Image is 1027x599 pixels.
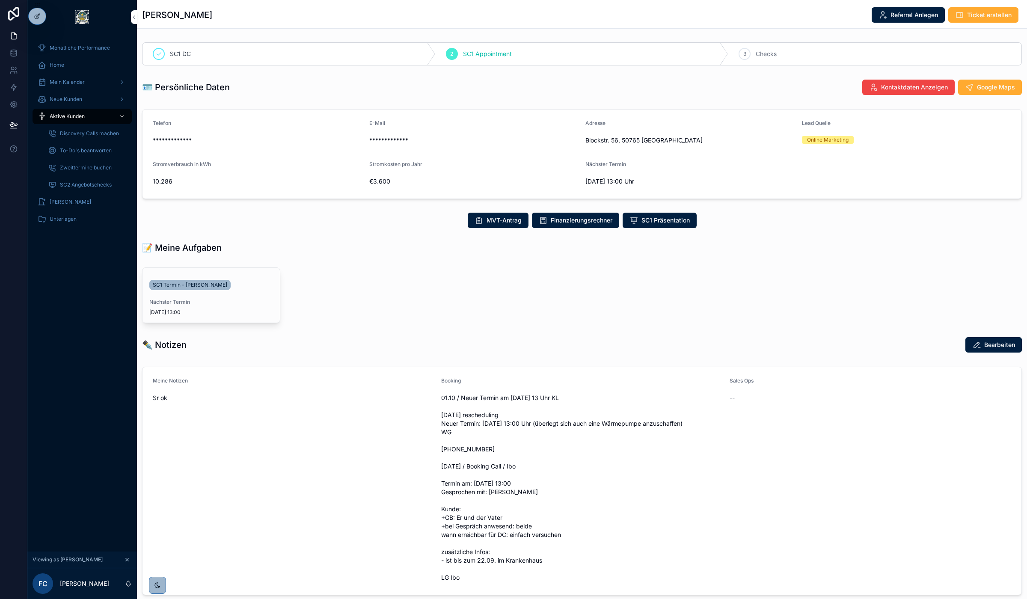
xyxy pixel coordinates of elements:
[756,50,777,58] span: Checks
[551,216,612,225] span: Finanzierungsrechner
[948,7,1018,23] button: Ticket erstellen
[468,213,528,228] button: MVT-Antrag
[170,50,191,58] span: SC1 DC
[977,83,1015,92] span: Google Maps
[450,50,453,57] span: 2
[33,74,132,90] a: Mein Kalender
[532,213,619,228] button: Finanzierungsrechner
[33,211,132,227] a: Unterlagen
[441,394,723,582] span: 01.10 / Neuer Termin am [DATE] 13 Uhr KL [DATE] rescheduling Neuer Termin: [DATE] 13:00 Uhr (über...
[27,34,137,238] div: scrollable content
[33,556,103,563] span: Viewing as [PERSON_NAME]
[39,578,47,589] span: FC
[153,377,188,384] span: Meine Notizen
[730,377,754,384] span: Sales Ops
[43,160,132,175] a: Zweittermine buchen
[623,213,697,228] button: SC1 Präsentation
[33,109,132,124] a: Aktive Kunden
[43,143,132,158] a: To-Do's beantworten
[984,341,1015,349] span: Bearbeiten
[50,44,110,51] span: Monatliche Performance
[33,194,132,210] a: [PERSON_NAME]
[75,10,89,24] img: App logo
[60,164,112,171] span: Zweittermine buchen
[862,80,955,95] button: Kontaktdaten Anzeigen
[441,377,461,384] span: Booking
[369,177,579,186] span: €3.600
[153,282,227,288] span: SC1 Termin - [PERSON_NAME]
[641,216,690,225] span: SC1 Präsentation
[142,242,222,254] h1: 📝 Meine Aufgaben
[890,11,938,19] span: Referral Anlegen
[50,96,82,103] span: Neue Kunden
[153,161,211,167] span: Stromverbrauch in kWh
[149,309,273,316] span: [DATE] 13:00
[881,83,948,92] span: Kontaktdaten Anzeigen
[369,120,385,126] span: E-Mail
[967,11,1012,19] span: Ticket erstellen
[369,161,422,167] span: Stromkosten pro Jahr
[60,130,119,137] span: Discovery Calls machen
[153,177,362,186] span: 10.286
[487,216,522,225] span: MVT-Antrag
[142,339,187,351] h1: ✒️ Notizen
[153,394,434,402] span: Sr ok
[585,120,606,126] span: Adresse
[33,57,132,73] a: Home
[958,80,1022,95] button: Google Maps
[585,136,795,145] span: Blockstr. 56, 50765 [GEOGRAPHIC_DATA]
[43,126,132,141] a: Discovery Calls machen
[50,113,85,120] span: Aktive Kunden
[965,337,1022,353] button: Bearbeiten
[43,177,132,193] a: SC2 Angebotschecks
[463,50,512,58] span: SC1 Appointment
[153,120,171,126] span: Telefon
[33,92,132,107] a: Neue Kunden
[730,394,735,402] span: --
[142,9,212,21] h1: [PERSON_NAME]
[872,7,945,23] button: Referral Anlegen
[50,199,91,205] span: [PERSON_NAME]
[50,216,77,222] span: Unterlagen
[33,40,132,56] a: Monatliche Performance
[585,177,795,186] span: [DATE] 13:00 Uhr
[743,50,746,57] span: 3
[149,299,273,305] span: Nächster Termin
[807,136,849,144] div: Online Marketing
[802,120,831,126] span: Lead Quelle
[60,181,112,188] span: SC2 Angebotschecks
[60,147,112,154] span: To-Do's beantworten
[585,161,626,167] span: Nächster Termin
[50,62,64,68] span: Home
[149,280,231,290] a: SC1 Termin - [PERSON_NAME]
[50,79,85,86] span: Mein Kalender
[142,81,230,93] h1: 🪪 Persönliche Daten
[60,579,109,588] p: [PERSON_NAME]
